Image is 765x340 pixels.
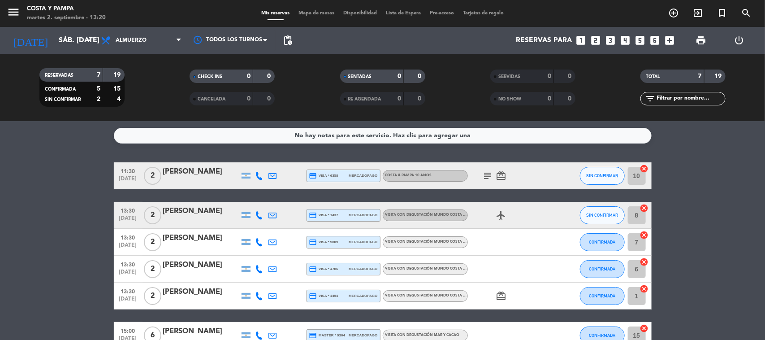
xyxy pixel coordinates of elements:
[309,211,317,219] i: credit_card
[309,331,346,340] span: master * 9304
[309,172,317,180] i: credit_card
[117,96,122,102] strong: 4
[282,35,293,46] span: pending_actions
[349,293,377,299] span: mercadopago
[498,74,520,79] span: SERVIDAS
[590,35,602,46] i: looks_two
[656,94,725,104] input: Filtrar por nombre...
[294,131,471,141] div: No hay notas para este servicio. Haz clic para agregar una
[548,73,551,79] strong: 0
[425,11,458,16] span: Pre-acceso
[717,8,727,18] i: turned_in_not
[163,286,239,298] div: [PERSON_NAME]
[163,205,239,217] div: [PERSON_NAME]
[649,35,661,46] i: looks_6
[645,93,656,104] i: filter_list
[117,215,139,226] span: [DATE]
[348,74,372,79] span: SENTADAS
[309,331,317,340] i: credit_card
[580,167,625,185] button: SIN CONFIRMAR
[349,332,377,338] span: mercadopago
[349,212,377,218] span: mercadopago
[498,97,521,101] span: NO SHOW
[385,240,480,244] span: Visita con degustación Mundo Costa & Pampa
[116,37,147,44] span: Almuerzo
[483,170,493,181] i: subject
[83,35,94,46] i: arrow_drop_down
[589,240,615,244] span: CONFIRMADA
[640,284,649,293] i: cancel
[7,31,54,50] i: [DATE]
[309,211,338,219] span: visa * 1437
[309,292,338,300] span: visa * 4454
[144,167,161,185] span: 2
[580,287,625,305] button: CONFIRMADA
[668,8,679,18] i: add_circle_outline
[620,35,631,46] i: looks_4
[113,72,122,78] strong: 19
[97,72,100,78] strong: 7
[398,73,401,79] strong: 0
[117,232,139,242] span: 13:30
[720,27,758,54] div: LOG OUT
[268,73,273,79] strong: 0
[349,239,377,245] span: mercadopago
[640,164,649,173] i: cancel
[496,291,507,301] i: card_giftcard
[496,170,507,181] i: card_giftcard
[664,35,676,46] i: add_box
[640,204,649,213] i: cancel
[163,166,239,178] div: [PERSON_NAME]
[580,233,625,251] button: CONFIRMADA
[589,293,615,298] span: CONFIRMADA
[646,74,660,79] span: TOTAL
[692,8,703,18] i: exit_to_app
[516,36,572,45] span: Reservas para
[7,5,20,22] button: menu
[117,286,139,296] span: 13:30
[586,213,618,218] span: SIN CONFIRMAR
[117,269,139,279] span: [DATE]
[144,287,161,305] span: 2
[548,96,551,102] strong: 0
[575,35,587,46] i: looks_one
[635,35,646,46] i: looks_5
[348,97,381,101] span: RE AGENDADA
[117,259,139,269] span: 13:30
[309,238,317,246] i: credit_card
[163,259,239,271] div: [PERSON_NAME]
[117,166,139,176] span: 11:30
[734,35,744,46] i: power_settings_new
[605,35,617,46] i: looks_3
[381,11,425,16] span: Lista de Espera
[117,176,139,186] span: [DATE]
[163,326,239,337] div: [PERSON_NAME]
[385,267,480,270] span: Visita con degustación Mundo Costa & Pampa
[309,238,338,246] span: visa * 9809
[7,5,20,19] i: menu
[97,96,100,102] strong: 2
[117,205,139,215] span: 13:30
[589,333,615,338] span: CONFIRMADA
[589,266,615,271] span: CONFIRMADA
[385,294,480,297] span: Visita con degustación Mundo Costa & Pampa
[586,173,618,178] span: SIN CONFIRMAR
[309,172,338,180] span: visa * 6358
[568,73,573,79] strong: 0
[247,73,251,79] strong: 0
[144,206,161,224] span: 2
[580,206,625,224] button: SIN CONFIRMAR
[45,97,81,102] span: SIN CONFIRMAR
[640,231,649,240] i: cancel
[117,325,139,336] span: 15:00
[715,73,724,79] strong: 19
[696,35,706,46] span: print
[45,73,73,78] span: RESERVADAS
[698,73,702,79] strong: 7
[339,11,381,16] span: Disponibilidad
[349,173,377,179] span: mercadopago
[741,8,752,18] i: search
[418,73,423,79] strong: 0
[294,11,339,16] span: Mapa de mesas
[385,333,460,337] span: Visita con degustación Mar y Cacao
